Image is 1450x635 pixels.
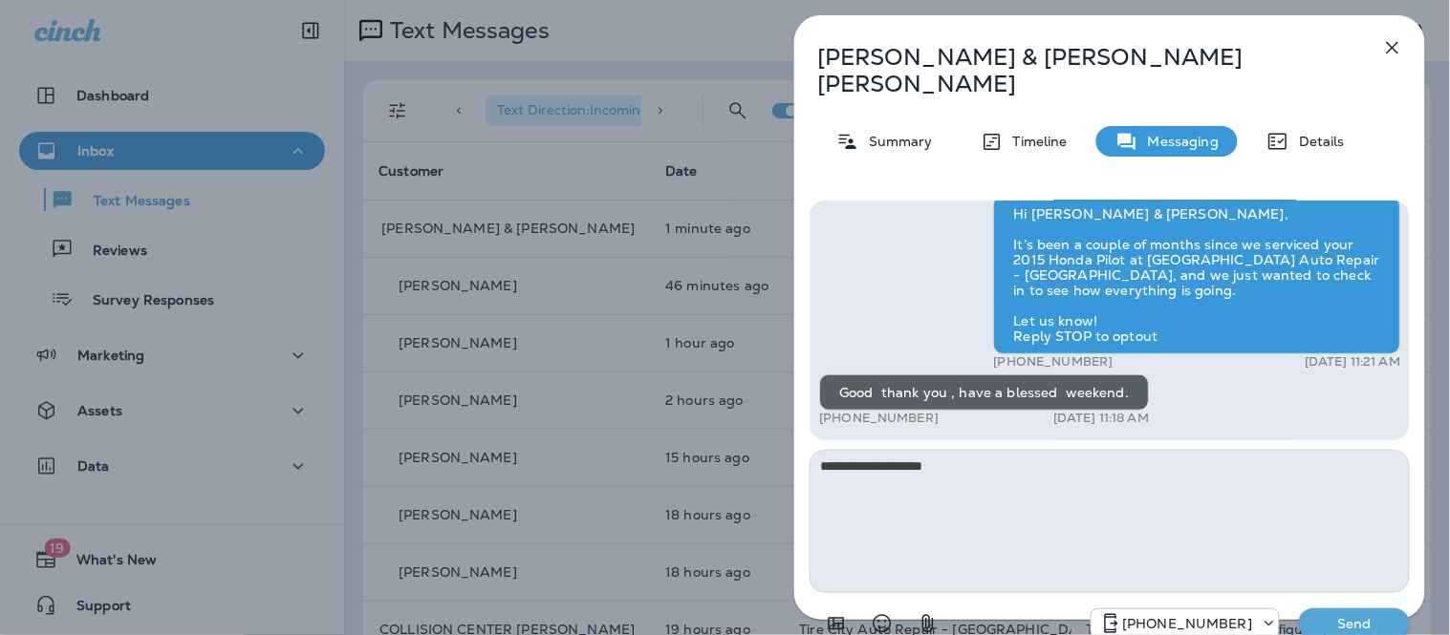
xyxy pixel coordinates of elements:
p: Timeline [1004,134,1068,149]
p: [DATE] 11:21 AM [1305,354,1400,370]
p: [PERSON_NAME] & [PERSON_NAME] [PERSON_NAME] [817,44,1339,97]
div: Hi [PERSON_NAME] & [PERSON_NAME], It’s been a couple of months since we serviced your 2015 Honda ... [993,196,1400,354]
p: [PHONE_NUMBER] [993,354,1113,370]
div: +1 (517) 777-8454 [1092,612,1279,635]
p: Messaging [1138,134,1219,149]
p: [PHONE_NUMBER] [819,411,939,426]
p: [DATE] 11:18 AM [1053,411,1149,426]
p: Details [1289,134,1345,149]
p: [PHONE_NUMBER] [1122,616,1252,631]
p: Send [1314,615,1395,632]
p: Summary [859,134,933,149]
div: Good thank you , have a blessed weekend. [819,374,1149,411]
